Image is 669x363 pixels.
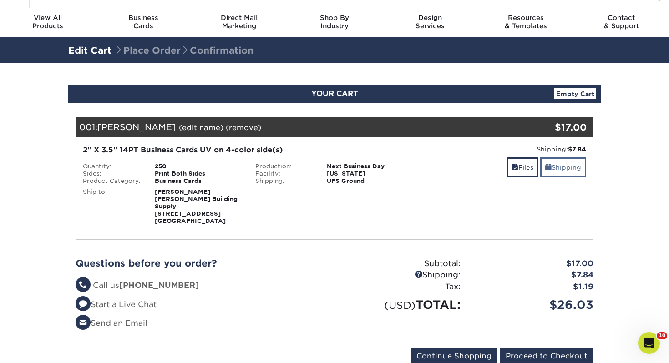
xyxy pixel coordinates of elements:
[191,14,287,30] div: Marketing
[554,88,596,99] a: Empty Cart
[478,8,573,37] a: Resources& Templates
[507,121,587,134] div: $17.00
[573,8,669,37] a: Contact& Support
[427,145,586,154] div: Shipping:
[96,8,191,37] a: BusinessCards
[657,332,667,339] span: 10
[512,164,518,171] span: files
[320,163,421,170] div: Next Business Day
[467,296,600,313] div: $26.03
[467,258,600,270] div: $17.00
[467,269,600,281] div: $7.84
[320,177,421,185] div: UPS Ground
[76,300,157,309] a: Start a Live Chat
[179,123,223,132] a: (edit name)
[68,45,111,56] a: Edit Cart
[76,163,148,170] div: Quantity:
[384,299,416,311] small: (USD)
[191,14,287,22] span: Direct Mail
[540,157,586,177] a: Shipping
[148,177,248,185] div: Business Cards
[76,188,148,225] div: Ship to:
[382,14,478,22] span: Design
[191,8,287,37] a: Direct MailMarketing
[467,281,600,293] div: $1.19
[382,14,478,30] div: Services
[226,123,261,132] a: (remove)
[545,164,552,171] span: shipping
[96,14,191,30] div: Cards
[76,177,148,185] div: Product Category:
[478,14,573,30] div: & Templates
[311,89,358,98] span: YOUR CART
[248,177,320,185] div: Shipping:
[573,14,669,22] span: Contact
[155,188,238,224] strong: [PERSON_NAME] [PERSON_NAME] Building Supply [STREET_ADDRESS] [GEOGRAPHIC_DATA]
[96,14,191,22] span: Business
[334,296,467,313] div: TOTAL:
[248,163,320,170] div: Production:
[573,14,669,30] div: & Support
[478,14,573,22] span: Resources
[76,280,328,292] li: Call us
[248,170,320,177] div: Facility:
[76,318,147,328] a: Send an Email
[76,170,148,177] div: Sides:
[334,269,467,281] div: Shipping:
[148,163,248,170] div: 250
[97,122,176,132] span: [PERSON_NAME]
[287,14,382,30] div: Industry
[320,170,421,177] div: [US_STATE]
[382,8,478,37] a: DesignServices
[76,258,328,269] h2: Questions before you order?
[638,332,660,354] iframe: Intercom live chat
[507,157,538,177] a: Files
[114,45,253,56] span: Place Order Confirmation
[83,145,414,156] div: 2" X 3.5" 14PT Business Cards UV on 4-color side(s)
[334,281,467,293] div: Tax:
[287,8,382,37] a: Shop ByIndustry
[76,117,507,137] div: 001:
[148,170,248,177] div: Print Both Sides
[119,281,199,290] strong: [PHONE_NUMBER]
[287,14,382,22] span: Shop By
[334,258,467,270] div: Subtotal:
[568,146,586,153] strong: $7.84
